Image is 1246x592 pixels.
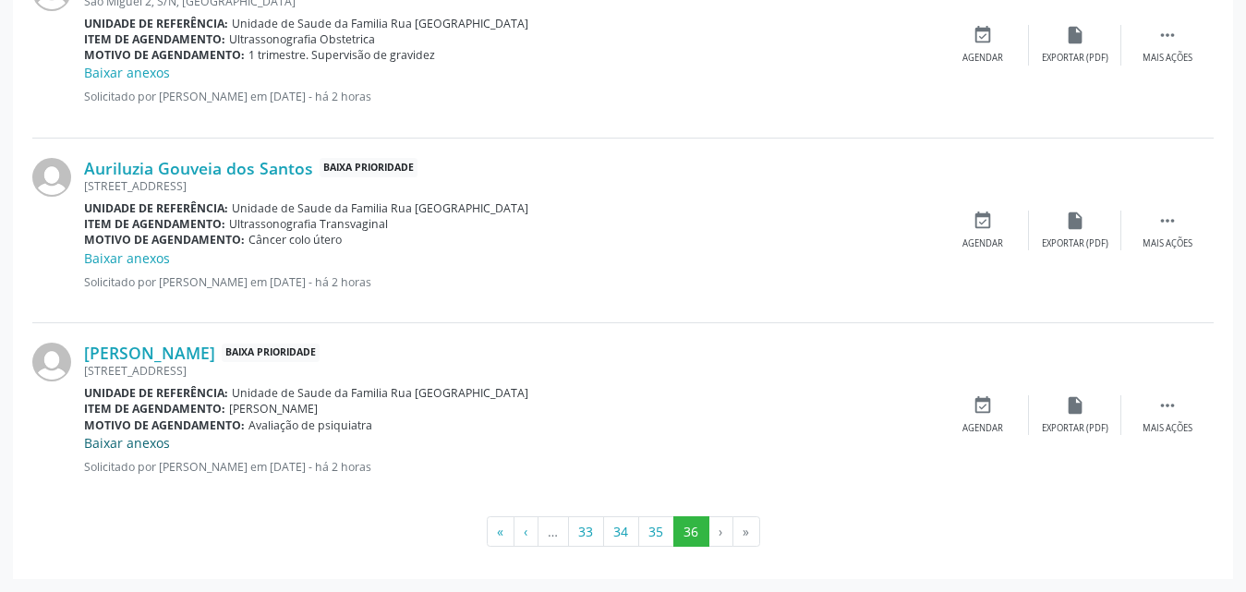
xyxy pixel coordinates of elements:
[673,516,709,548] button: Go to page 36
[84,401,225,417] b: Item de agendamento:
[1143,237,1192,250] div: Mais ações
[229,31,375,47] span: Ultrassonografia Obstetrica
[973,211,993,231] i: event_available
[84,385,228,401] b: Unidade de referência:
[568,516,604,548] button: Go to page 33
[84,249,170,267] a: Baixar anexos
[229,401,318,417] span: [PERSON_NAME]
[84,417,245,433] b: Motivo de agendamento:
[487,516,514,548] button: Go to first page
[1143,52,1192,65] div: Mais ações
[1042,52,1108,65] div: Exportar (PDF)
[248,417,372,433] span: Avaliação de psiquiatra
[232,385,528,401] span: Unidade de Saude da Familia Rua [GEOGRAPHIC_DATA]
[1065,395,1085,416] i: insert_drive_file
[248,232,342,248] span: Câncer colo útero
[1143,422,1192,435] div: Mais ações
[232,200,528,216] span: Unidade de Saude da Familia Rua [GEOGRAPHIC_DATA]
[962,422,1003,435] div: Agendar
[248,47,435,63] span: 1 trimestre. Supervisão de gravidez
[84,363,937,379] div: [STREET_ADDRESS]
[84,232,245,248] b: Motivo de agendamento:
[962,52,1003,65] div: Agendar
[232,16,528,31] span: Unidade de Saude da Familia Rua [GEOGRAPHIC_DATA]
[229,216,388,232] span: Ultrassonografia Transvaginal
[1157,25,1178,45] i: 
[320,158,417,177] span: Baixa Prioridade
[1065,211,1085,231] i: insert_drive_file
[1042,422,1108,435] div: Exportar (PDF)
[638,516,674,548] button: Go to page 35
[1157,395,1178,416] i: 
[973,395,993,416] i: event_available
[84,89,937,104] p: Solicitado por [PERSON_NAME] em [DATE] - há 2 horas
[84,31,225,47] b: Item de agendamento:
[84,16,228,31] b: Unidade de referência:
[1157,211,1178,231] i: 
[84,343,215,363] a: [PERSON_NAME]
[222,344,320,363] span: Baixa Prioridade
[32,516,1214,548] ul: Pagination
[84,216,225,232] b: Item de agendamento:
[84,434,170,452] a: Baixar anexos
[84,158,313,178] a: Auriluzia Gouveia dos Santos
[32,343,71,381] img: img
[84,274,937,290] p: Solicitado por [PERSON_NAME] em [DATE] - há 2 horas
[1065,25,1085,45] i: insert_drive_file
[84,47,245,63] b: Motivo de agendamento:
[84,178,937,194] div: [STREET_ADDRESS]
[84,200,228,216] b: Unidade de referência:
[514,516,538,548] button: Go to previous page
[973,25,993,45] i: event_available
[84,64,170,81] a: Baixar anexos
[84,459,937,475] p: Solicitado por [PERSON_NAME] em [DATE] - há 2 horas
[1042,237,1108,250] div: Exportar (PDF)
[32,158,71,197] img: img
[603,516,639,548] button: Go to page 34
[962,237,1003,250] div: Agendar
